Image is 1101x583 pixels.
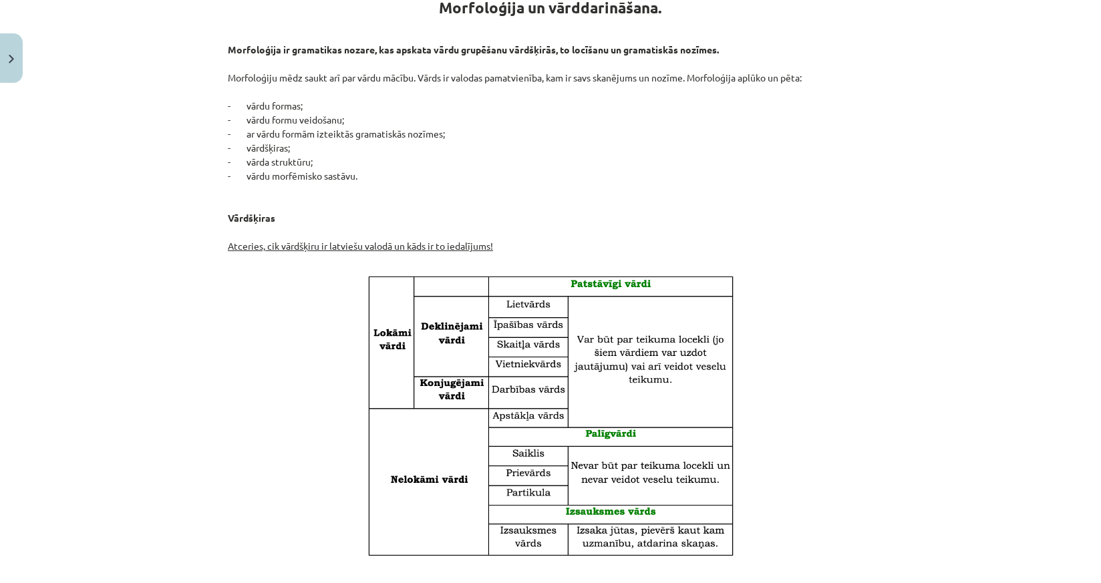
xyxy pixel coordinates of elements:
strong: Morfoloģija ir gramatikas nozare, kas apskata vārdu grupēšanu vārdšķirās, to locīšanu un gramatis... [228,43,719,55]
p: Morfoloģiju mēdz saukt arī par vārdu mācību. Vārds ir valodas pamatvienība, kam ir savs skanējums... [228,43,873,267]
strong: Vārdšķiras [228,198,275,224]
img: icon-close-lesson-0947bae3869378f0d4975bcd49f059093ad1ed9edebbc8119c70593378902aed.svg [9,55,14,63]
u: Atceries, cik vārdšķiru ir latviešu valodā un kāds ir to iedalījums! [228,240,493,252]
